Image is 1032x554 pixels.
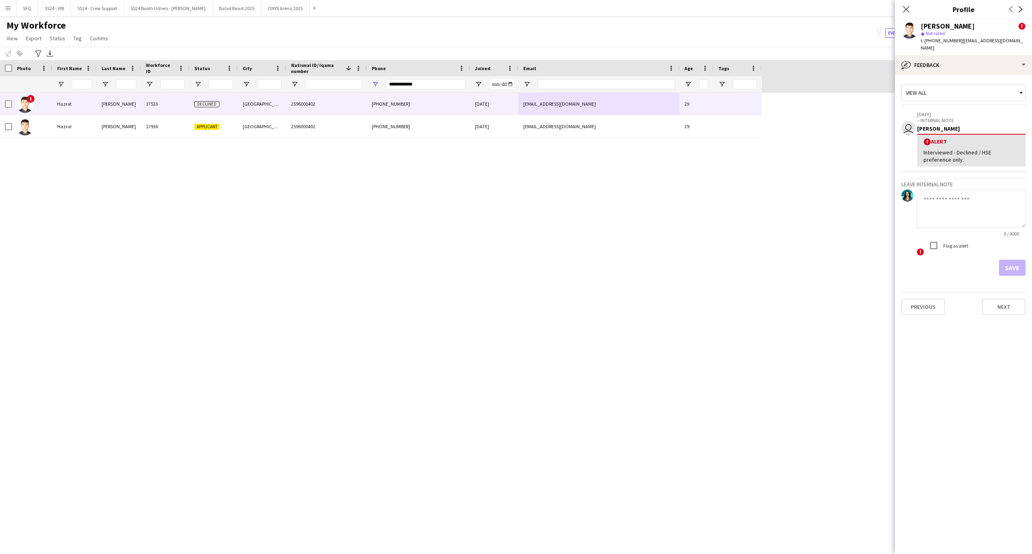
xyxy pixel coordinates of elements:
span: First Name [57,65,82,71]
div: [PHONE_NUMBER] [367,115,470,137]
input: Age Filter Input [699,79,709,89]
a: View [3,33,21,44]
span: Age [685,65,693,71]
input: Tags Filter Input [733,79,757,89]
div: 29 [680,93,714,115]
span: Last Name [102,65,125,71]
a: Tag [70,33,85,44]
div: [EMAIL_ADDRESS][DOMAIN_NAME] [518,115,680,137]
a: Export [23,33,45,44]
span: ! [27,95,35,103]
span: Photo [17,65,31,71]
input: Last Name Filter Input [116,79,136,89]
span: 2596000402 [291,123,315,129]
input: National ID/ Iqama number Filter Input [306,79,362,89]
span: t. [PHONE_NUMBER] [921,37,963,44]
h3: Leave internal note [901,181,1026,188]
button: Open Filter Menu [718,81,726,88]
span: View [6,35,18,42]
span: Status [50,35,65,42]
button: Open Filter Menu [194,81,202,88]
button: Open Filter Menu [523,81,531,88]
div: [DATE] [470,115,518,137]
input: Status Filter Input [209,79,233,89]
span: Joined [475,65,491,71]
span: | [EMAIL_ADDRESS][DOMAIN_NAME] [921,37,1023,51]
div: 29 [680,115,714,137]
span: National ID/ Iqama number [291,62,343,74]
input: Email Filter Input [538,79,675,89]
button: Open Filter Menu [475,81,482,88]
div: 17936 [141,115,189,137]
button: SFQ [17,0,38,16]
div: [PERSON_NAME] [97,115,141,137]
div: [PERSON_NAME] [97,93,141,115]
span: ! [917,248,924,256]
div: [DATE] [470,93,518,115]
span: My Workforce [6,19,66,31]
div: Hazrat [52,115,97,137]
button: SS24 - VIB [38,0,71,16]
span: View all [906,89,926,96]
input: First Name Filter Input [72,79,92,89]
span: 2596000402 [291,101,315,107]
span: Comms [90,35,108,42]
div: [PERSON_NAME] [921,23,975,30]
button: ONYX Arena 2025 [261,0,310,16]
span: Export [26,35,42,42]
span: 0 / 4000 [997,231,1026,237]
div: [EMAIL_ADDRESS][DOMAIN_NAME] [518,93,680,115]
button: Previous [901,299,945,315]
p: – INTERNAL NOTE [917,117,1026,123]
span: Workforce ID [146,62,175,74]
span: ! [924,138,931,146]
button: Open Filter Menu [243,81,250,88]
div: Hazrat [52,93,97,115]
span: Applicant [194,124,219,130]
input: City Filter Input [257,79,281,89]
input: Phone Filter Input [386,79,465,89]
div: [PERSON_NAME] [917,125,1026,132]
app-action-btn: Export XLSX [45,49,55,58]
span: City [243,65,252,71]
button: Balad Beast 2025 [212,0,261,16]
button: Everyone8,559 [885,28,926,38]
h3: Profile [895,4,1032,15]
div: Alert [924,138,1019,146]
button: Open Filter Menu [57,81,64,88]
input: Joined Filter Input [489,79,514,89]
button: Open Filter Menu [146,81,153,88]
div: [GEOGRAPHIC_DATA] [238,93,286,115]
span: Email [523,65,536,71]
div: 17533 [141,93,189,115]
div: [PHONE_NUMBER] [367,93,470,115]
button: Open Filter Menu [291,81,298,88]
label: Flag as alert [942,243,968,249]
span: Tag [73,35,82,42]
div: Feedback [895,55,1032,75]
span: Phone [372,65,386,71]
img: Hazrat Rahman [17,97,33,113]
p: [DATE] [917,111,1026,117]
span: Declined [194,101,219,107]
app-action-btn: Advanced filters [33,49,43,58]
span: Status [194,65,210,71]
button: SS24 - Crew Support [71,0,124,16]
div: Interviewed - Declined / HSE preference only. [924,149,1019,163]
span: Not rated [926,30,945,36]
input: Workforce ID Filter Input [160,79,185,89]
button: Open Filter Menu [372,81,379,88]
span: ! [1018,23,1026,30]
span: Tags [718,65,729,71]
div: [GEOGRAPHIC_DATA] [238,115,286,137]
a: Comms [87,33,111,44]
button: Open Filter Menu [685,81,692,88]
button: Next [982,299,1026,315]
button: SS24 Booth Ushers - [PERSON_NAME] [124,0,212,16]
img: Hazrat Rahman [17,119,33,135]
button: Open Filter Menu [102,81,109,88]
a: Status [46,33,69,44]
